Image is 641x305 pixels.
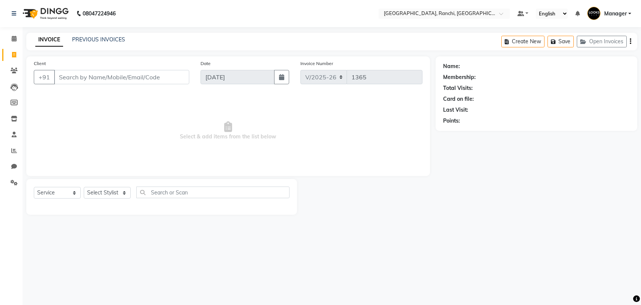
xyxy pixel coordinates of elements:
[443,73,476,81] div: Membership:
[443,106,468,114] div: Last Visit:
[547,36,574,47] button: Save
[72,36,125,43] a: PREVIOUS INVOICES
[83,3,116,24] b: 08047224946
[54,70,189,84] input: Search by Name/Mobile/Email/Code
[443,95,474,103] div: Card on file:
[443,117,460,125] div: Points:
[34,70,55,84] button: +91
[136,187,290,198] input: Search or Scan
[201,60,211,67] label: Date
[587,7,600,20] img: Manager
[300,60,333,67] label: Invoice Number
[501,36,544,47] button: Create New
[35,33,63,47] a: INVOICE
[34,60,46,67] label: Client
[577,36,627,47] button: Open Invoices
[34,93,422,168] span: Select & add items from the list below
[19,3,71,24] img: logo
[604,10,627,18] span: Manager
[443,84,473,92] div: Total Visits:
[443,62,460,70] div: Name:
